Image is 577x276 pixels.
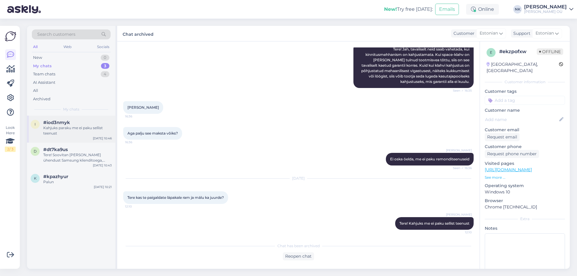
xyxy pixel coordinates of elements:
p: Windows 10 [485,189,565,195]
div: 4 [101,71,109,77]
div: Socials [96,43,111,51]
button: Emails [435,4,459,15]
span: #iod3nmyk [43,120,70,125]
div: [DATE] 10:43 [93,163,112,168]
span: 16:36 [125,140,148,144]
div: Request email [485,133,520,141]
div: [GEOGRAPHIC_DATA], [GEOGRAPHIC_DATA] [487,61,559,74]
div: Archived [33,96,50,102]
span: Estonian [536,30,554,37]
div: My chats [33,63,52,69]
p: See more ... [485,175,565,180]
p: Customer name [485,107,565,114]
div: [PERSON_NAME] [524,5,567,9]
p: Customer phone [485,144,565,150]
a: [URL][DOMAIN_NAME] [485,167,532,172]
span: 12:10 [449,230,472,235]
div: Support [511,30,530,37]
b: New! [384,6,397,12]
span: e [490,50,492,55]
span: #kpazhyur [43,174,68,179]
div: Look Here [5,125,16,152]
div: Palun [43,179,112,185]
p: Customer email [485,127,565,133]
input: Add a tag [485,96,565,105]
div: Customer information [485,79,565,85]
p: Chrome [TECHNICAL_ID] [485,204,565,210]
div: Team chats [33,71,55,77]
div: Customer [451,30,475,37]
div: Try free [DATE]: [384,6,433,13]
span: 16:36 [125,114,148,119]
div: New [33,55,42,61]
div: Kahjuks paraku me ei paku sellist teenust [43,125,112,136]
div: [DATE] [123,176,474,181]
span: My chats [63,107,79,112]
div: [DATE] 10:21 [94,185,112,189]
div: All [32,43,39,51]
span: Ei oska öelda, me ei paku remonditeenuseid [390,157,469,161]
span: Tere! Jah, tavaliselt neid saab vahetada, kui kinnitusmehhanism on kahjustamata. Kui space-klahv ... [361,47,470,84]
span: [PERSON_NAME] [127,105,159,110]
div: Online [466,4,499,15]
span: [PERSON_NAME] [446,212,472,217]
span: i [35,122,36,126]
p: Notes [485,225,565,232]
span: [PERSON_NAME] [446,148,472,153]
div: Reopen chat [283,252,314,260]
p: Customer tags [485,88,565,95]
span: Tere! Kahjuks me ei paku sellist teenust [399,221,469,226]
span: Offline [537,48,563,55]
span: k [34,176,37,180]
span: Tere kas te paigaldate läpakale ram ja mälu ka juurde? [127,195,224,200]
span: 12:10 [125,204,148,209]
input: Add name [485,116,558,123]
div: Tere! Soovitan [PERSON_NAME] ühendust Samsung klienditoega, nemad saavad aidata selle probleemiga... [43,152,112,163]
div: [PERSON_NAME] OÜ [524,9,567,14]
div: 2 / 3 [5,147,16,152]
span: #dt7ka9us [43,147,68,152]
span: Seen ✓ 16:35 [449,88,472,93]
div: [DATE] 10:46 [93,136,112,141]
div: AI Assistant [33,80,55,86]
div: Request phone number [485,150,539,158]
div: 3 [101,63,109,69]
span: Search customers [37,31,75,38]
div: Extra [485,216,565,222]
div: All [33,88,38,94]
p: Browser [485,198,565,204]
label: Chat archived [123,29,154,38]
div: NK [513,5,522,14]
div: Web [62,43,73,51]
p: Operating system [485,183,565,189]
span: Chat has been archived [277,243,320,249]
span: Seen ✓ 16:36 [449,166,472,170]
span: Aga palju see maksta võiks? [127,131,178,135]
div: 0 [101,55,109,61]
p: Visited pages [485,160,565,167]
a: [PERSON_NAME][PERSON_NAME] OÜ [524,5,573,14]
img: Askly Logo [5,31,16,42]
span: d [34,149,37,153]
span: Estonian [480,30,498,37]
div: # ekzpofxw [499,48,537,55]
